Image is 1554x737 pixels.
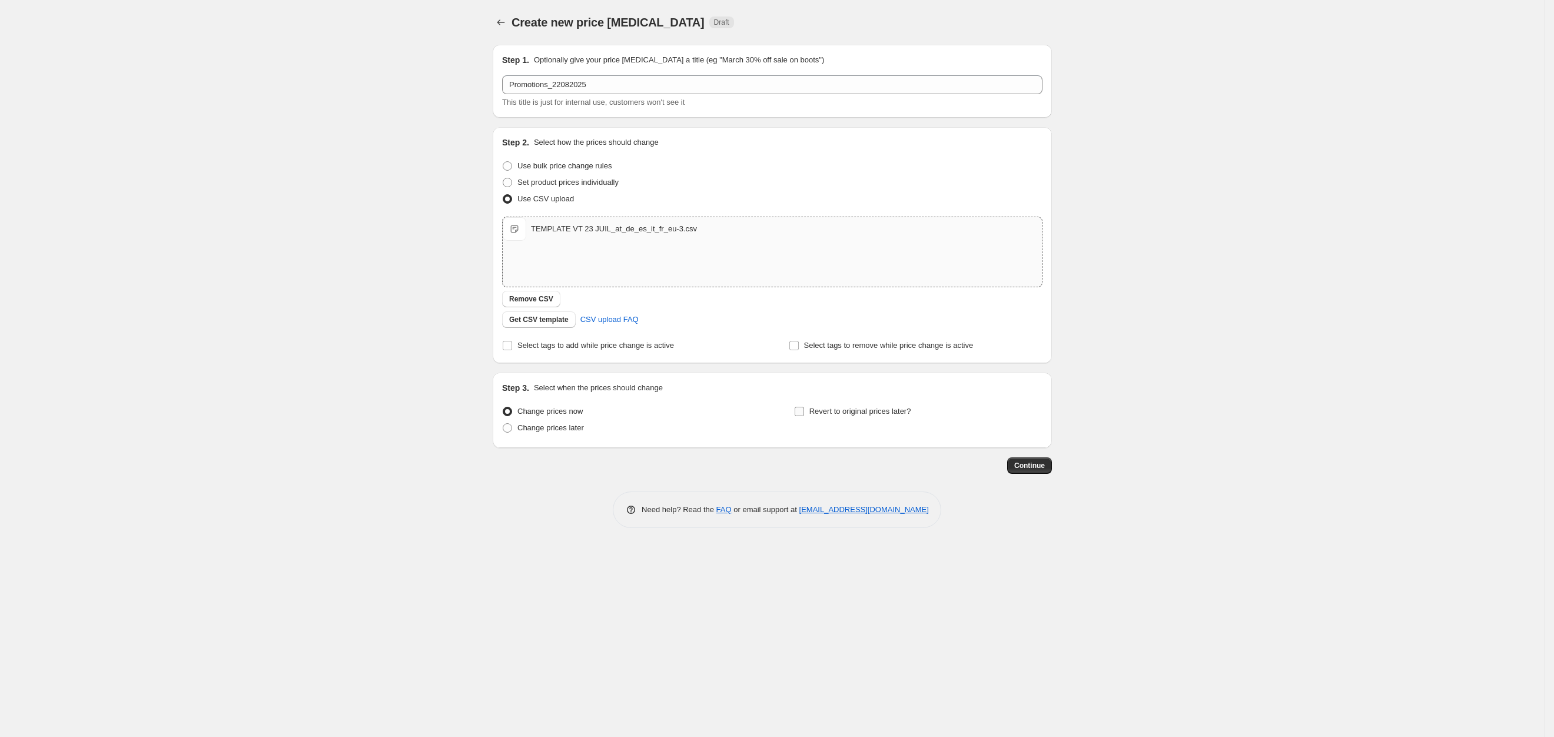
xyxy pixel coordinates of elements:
a: FAQ [716,505,732,514]
span: or email support at [732,505,799,514]
a: [EMAIL_ADDRESS][DOMAIN_NAME] [799,505,929,514]
div: TEMPLATE VT 23 JUIL_at_de_es_it_fr_eu-3.csv [531,223,697,235]
span: Get CSV template [509,315,569,324]
span: Select tags to add while price change is active [517,341,674,350]
span: Use bulk price change rules [517,161,612,170]
span: Revert to original prices later? [809,407,911,416]
button: Get CSV template [502,311,576,328]
h2: Step 1. [502,54,529,66]
h2: Step 2. [502,137,529,148]
span: Continue [1014,461,1045,470]
span: Set product prices individually [517,178,619,187]
span: Remove CSV [509,294,553,304]
span: Create new price [MEDICAL_DATA] [512,16,705,29]
p: Select when the prices should change [534,382,663,394]
h2: Step 3. [502,382,529,394]
button: Continue [1007,457,1052,474]
a: CSV upload FAQ [573,310,646,329]
span: CSV upload FAQ [580,314,639,326]
span: This title is just for internal use, customers won't see it [502,98,685,107]
span: Change prices now [517,407,583,416]
input: 30% off holiday sale [502,75,1042,94]
p: Select how the prices should change [534,137,659,148]
span: Draft [714,18,729,27]
button: Remove CSV [502,291,560,307]
span: Use CSV upload [517,194,574,203]
p: Optionally give your price [MEDICAL_DATA] a title (eg "March 30% off sale on boots") [534,54,824,66]
span: Change prices later [517,423,584,432]
span: Select tags to remove while price change is active [804,341,974,350]
button: Price change jobs [493,14,509,31]
span: Need help? Read the [642,505,716,514]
